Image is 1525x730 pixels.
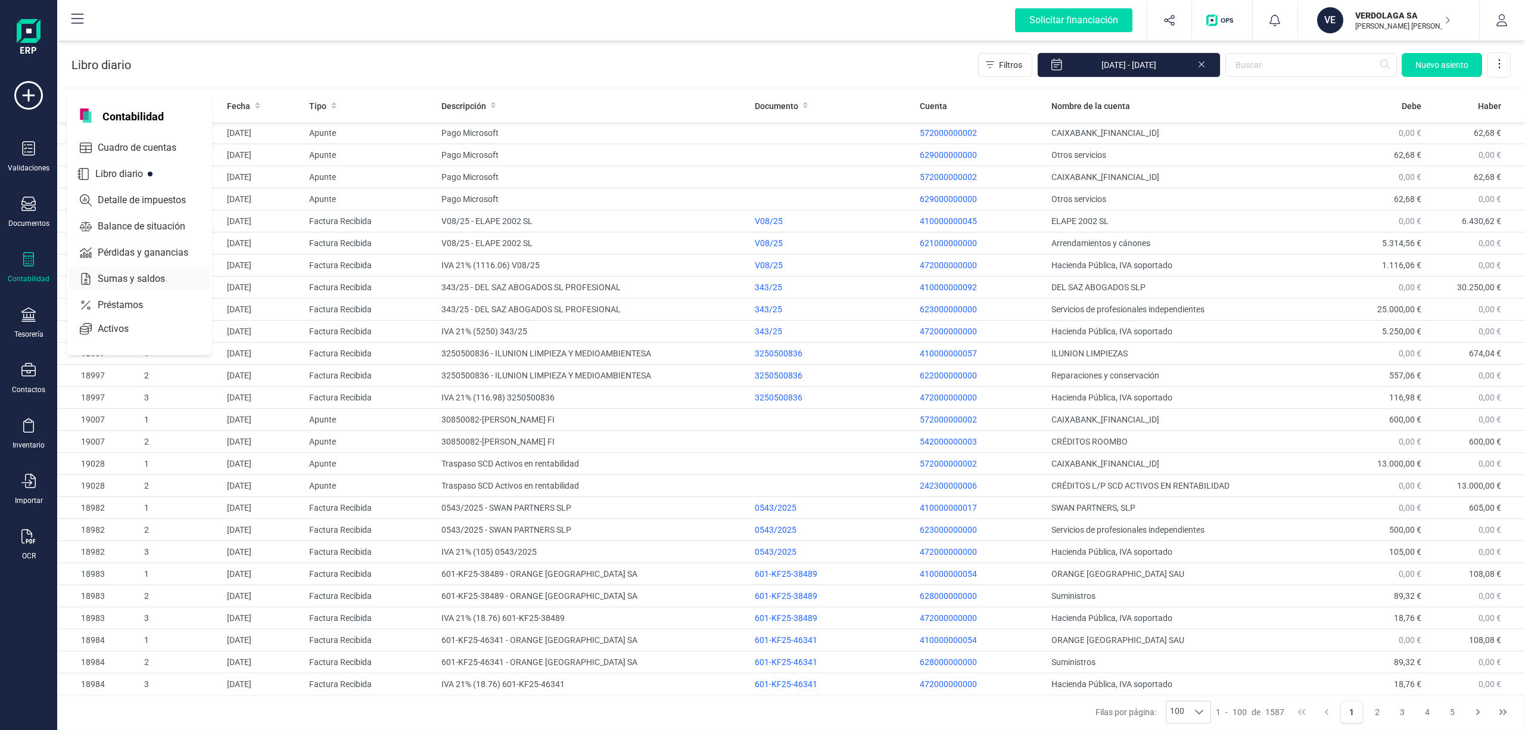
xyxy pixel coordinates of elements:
div: 601-KF25-46341 [755,634,910,646]
td: 2 [139,585,222,607]
td: [DATE] [222,232,304,254]
td: Factura Recibida [304,299,436,321]
span: Préstamos [93,298,164,312]
td: [DATE] [222,188,304,210]
td: 18996 [57,299,139,321]
span: 0,00 € [1399,635,1421,645]
p: 410000000054 [920,568,1042,580]
div: 3250500836 [755,369,910,381]
td: IVA 21% (18.76) 601-KF25-38489 [437,607,750,629]
span: 0,00 € [1479,150,1501,160]
div: 601-KF25-38489 [755,590,910,602]
span: 62,68 € [1394,150,1421,160]
td: Factura Recibida [304,585,436,607]
span: 0,00 € [1479,260,1501,270]
td: 3 [139,673,222,695]
p: 472000000000 [920,325,1042,337]
span: Tipo [309,100,326,112]
td: CAIXABANK_[FINANCIAL_ID] [1047,453,1327,475]
button: Solicitar financiación [1001,1,1147,39]
td: 18984 [57,629,139,651]
td: Factura Recibida [304,254,436,277]
div: OCR [22,551,36,561]
td: [DATE] [222,365,304,387]
td: Factura Recibida [304,277,436,299]
p: 410000000017 [920,502,1042,514]
div: Filas por página: [1095,701,1211,723]
td: Factura Recibida [304,651,436,673]
div: V08/25 [755,215,910,227]
p: 572000000002 [920,127,1042,139]
td: Apunte [304,453,436,475]
img: Logo Finanedi [17,19,41,57]
span: 0,00 € [1479,591,1501,601]
td: 30850082-[PERSON_NAME] FI [437,431,750,453]
td: Factura Recibida [304,232,436,254]
td: Hacienda Pública, IVA soportado [1047,607,1327,629]
span: 557,06 € [1389,371,1421,380]
span: 0,00 € [1479,525,1501,535]
span: 6.430,62 € [1462,216,1501,226]
div: 0543/2025 [755,524,910,536]
span: 62,68 € [1474,128,1501,138]
p: 472000000000 [920,259,1042,271]
div: Solicitar financiación [1015,8,1132,32]
td: 1 [139,629,222,651]
div: 0543/2025 [755,502,910,514]
p: VERDOLAGA SA [1355,10,1451,21]
td: Factura Recibida [304,519,436,541]
p: 410000000092 [920,281,1042,293]
td: 19007 [57,431,139,453]
td: 3250500836 - ILUNION LIMPIEZA Y MEDIOAMBIENTESA [437,343,750,365]
td: 18997 [57,387,139,409]
td: Factura Recibida [304,343,436,365]
p: Libro diario [71,57,131,73]
span: Contabilidad [95,108,171,123]
p: 242300000006 [920,480,1042,492]
td: Factura Recibida [304,210,436,232]
td: 19021 [57,122,139,144]
td: 18984 [57,651,139,673]
span: 1.116,06 € [1382,260,1421,270]
span: 0,00 € [1479,194,1501,204]
td: Hacienda Pública, IVA soportado [1047,673,1327,695]
td: IVA 21% (116.98) 3250500836 [437,387,750,409]
span: 0,00 € [1479,393,1501,402]
div: 343/25 [755,281,910,293]
p: 621000000000 [920,237,1042,249]
td: [DATE] [222,144,304,166]
td: 2 [139,431,222,453]
button: Page 5 [1441,701,1464,723]
td: [DATE] [222,277,304,299]
td: DEL SAZ ABOGADOS SLP [1047,277,1327,299]
td: 18983 [57,607,139,629]
span: 100 [1233,706,1247,718]
td: Factura Recibida [304,563,436,585]
span: 18,76 € [1394,679,1421,689]
td: Hacienda Pública, IVA soportado [1047,387,1327,409]
button: VEVERDOLAGA SA[PERSON_NAME] [PERSON_NAME] [1312,1,1465,39]
td: SWAN PARTNERS, SLP [1047,497,1327,519]
div: Importar [15,496,43,505]
td: 343/25 - DEL SAZ ABOGADOS SL PROFESIONAL [437,277,750,299]
p: 410000000045 [920,215,1042,227]
td: 601-KF25-38489 - ORANGE [GEOGRAPHIC_DATA] SA [437,585,750,607]
p: 622000000000 [920,369,1042,381]
td: 0543/2025 - SWAN PARTNERS SLP [437,497,750,519]
span: Nuevo asiento [1415,59,1468,71]
div: 343/25 [755,325,910,337]
div: Tesorería [14,330,43,339]
p: 410000000057 [920,347,1042,359]
td: Hacienda Pública, IVA soportado [1047,541,1327,563]
td: 18996 [57,321,139,343]
td: [DATE] [222,210,304,232]
button: Page 3 [1391,701,1414,723]
span: Cuenta [920,100,947,112]
td: Pago Microsoft [437,166,750,188]
td: 3 [139,541,222,563]
td: 18997 [57,343,139,365]
td: 1 [139,563,222,585]
span: 0,00 € [1399,172,1421,182]
div: Validaciones [8,163,49,173]
p: 629000000000 [920,149,1042,161]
